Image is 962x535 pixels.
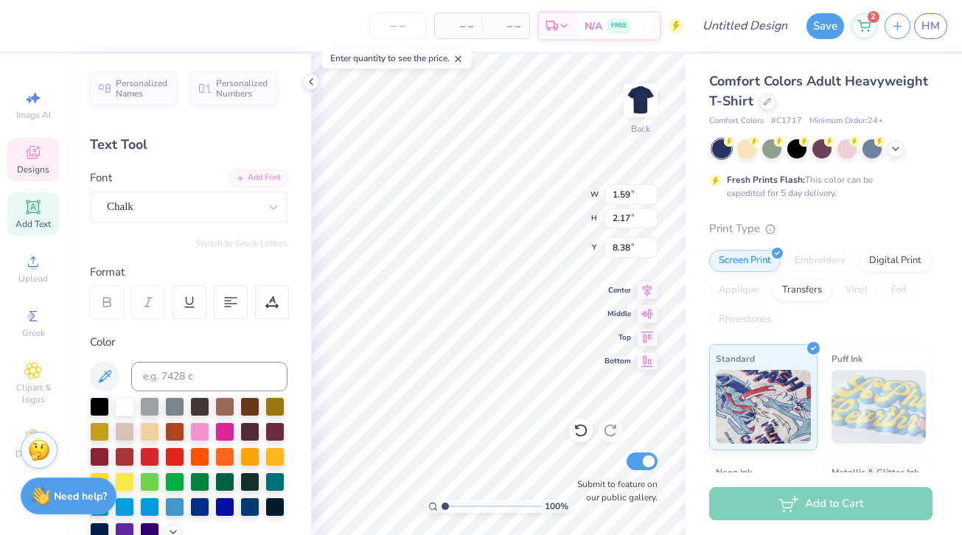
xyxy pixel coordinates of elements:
div: Foil [882,279,916,301]
button: Save [806,13,844,39]
div: Screen Print [709,250,781,272]
div: Add Font [229,169,287,186]
label: Submit to feature on our public gallery. [569,478,658,504]
div: Text Tool [90,135,287,155]
span: Personalized Names [116,78,168,99]
span: Puff Ink [832,351,862,366]
img: Standard [716,370,811,444]
span: 2 [868,11,879,23]
span: Standard [716,351,755,366]
span: – – [491,18,520,34]
span: Minimum Order: 24 + [809,115,883,127]
span: Clipart & logos [7,382,59,405]
div: Rhinestones [709,309,781,331]
input: e.g. 7428 c [131,362,287,391]
div: Vinyl [836,279,877,301]
span: Decorate [15,448,51,460]
img: Puff Ink [832,370,927,444]
span: Neon Ink [716,464,752,480]
label: Font [90,169,112,186]
input: – – [369,13,427,39]
span: N/A [585,18,602,34]
span: Middle [604,309,631,319]
span: Greek [22,327,45,339]
span: Personalized Numbers [216,78,268,99]
span: Center [604,285,631,296]
span: Bottom [604,356,631,366]
div: Embroidery [785,250,855,272]
span: Image AI [16,109,51,121]
div: Digital Print [860,250,931,272]
div: Back [631,122,650,136]
strong: Fresh Prints Flash: [727,174,805,186]
div: Transfers [773,279,832,301]
span: Metallic & Glitter Ink [832,464,919,480]
a: HM [914,13,947,39]
span: Add Text [15,218,51,230]
span: – – [444,18,473,34]
img: Back [626,85,655,115]
div: Enter quantity to see the price. [322,48,472,69]
div: Applique [709,279,768,301]
span: # C1717 [771,115,802,127]
span: 100 % [545,500,568,513]
div: This color can be expedited for 5 day delivery. [727,173,908,200]
button: Switch to Greek Letters [195,237,287,249]
div: Color [90,334,287,351]
span: Top [604,332,631,343]
span: FREE [611,21,627,31]
span: Upload [18,273,48,284]
span: Comfort Colors [709,115,764,127]
input: Untitled Design [691,11,799,41]
span: Comfort Colors Adult Heavyweight T-Shirt [709,72,928,110]
div: Print Type [709,220,933,237]
span: Designs [17,164,49,175]
div: Format [90,264,289,281]
span: HM [921,18,940,35]
strong: Need help? [54,489,107,503]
